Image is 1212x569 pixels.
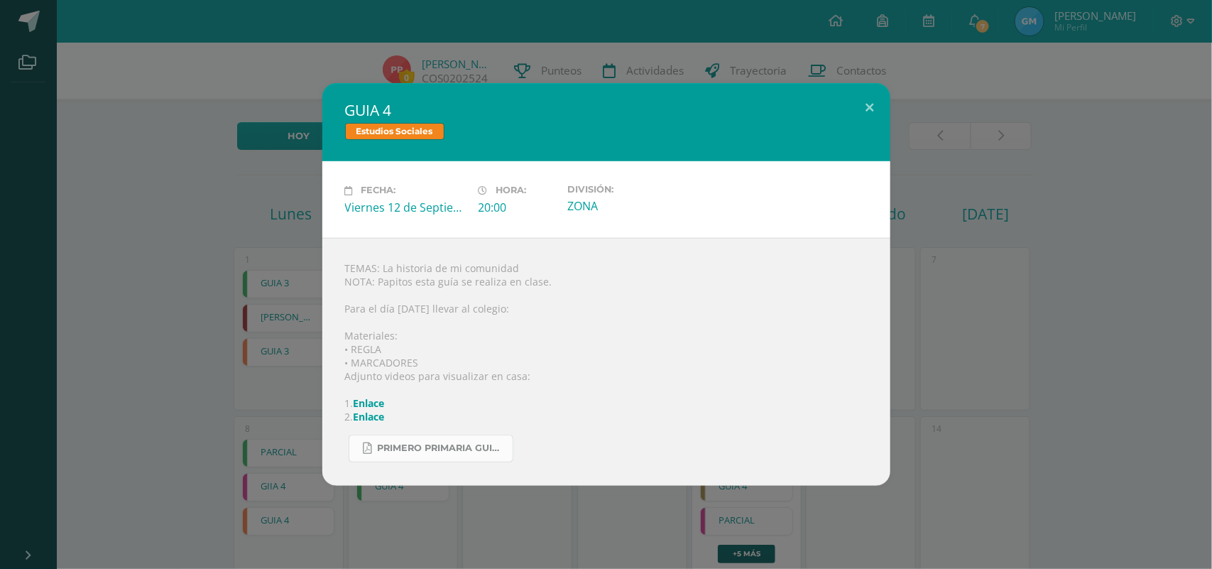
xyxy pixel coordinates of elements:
[479,200,556,215] div: 20:00
[378,443,506,454] span: PRIMERO PRIMARIA GUIA SOCIALES.pdf
[354,396,385,410] a: Enlace
[322,238,890,486] div: TEMAS: La historia de mi comunidad NOTA: Papitos esta guía se realiza en clase. Para el día [DATE...
[354,410,385,423] a: Enlace
[361,185,396,196] span: Fecha:
[345,200,467,215] div: Viernes 12 de Septiembre
[567,184,689,195] label: División:
[567,198,689,214] div: ZONA
[345,100,868,120] h2: GUIA 4
[850,83,890,131] button: Close (Esc)
[496,185,527,196] span: Hora:
[345,123,444,140] span: Estudios Sociales
[349,435,513,462] a: PRIMERO PRIMARIA GUIA SOCIALES.pdf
